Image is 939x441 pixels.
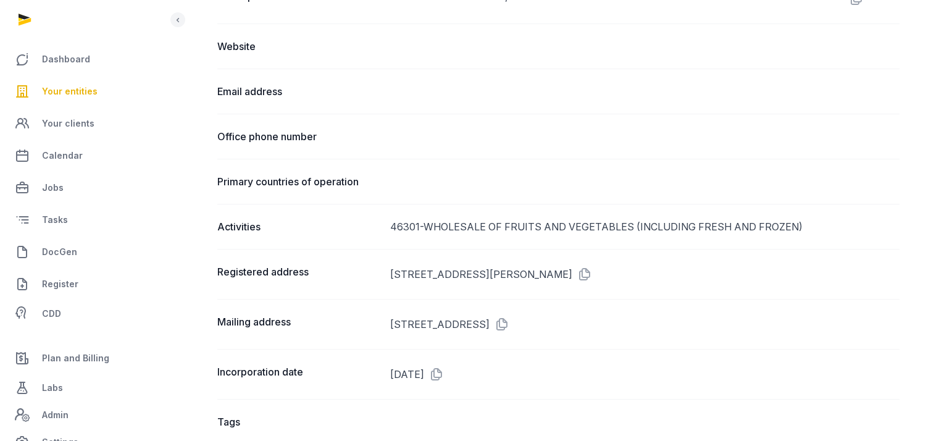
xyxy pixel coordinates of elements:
[217,39,380,54] dt: Website
[10,109,167,138] a: Your clients
[217,414,380,429] dt: Tags
[390,264,899,284] dd: [STREET_ADDRESS][PERSON_NAME]
[390,219,899,234] div: 46301-WHOLESALE OF FRUITS AND VEGETABLES (INCLUDING FRESH AND FROZEN)
[217,84,380,99] dt: Email address
[42,408,69,422] span: Admin
[42,148,83,163] span: Calendar
[42,52,90,67] span: Dashboard
[217,219,380,234] dt: Activities
[10,373,167,403] a: Labs
[42,180,64,195] span: Jobs
[390,364,899,384] dd: [DATE]
[10,44,167,74] a: Dashboard
[42,84,98,99] span: Your entities
[42,351,109,366] span: Plan and Billing
[10,343,167,373] a: Plan and Billing
[390,314,899,334] dd: [STREET_ADDRESS]
[217,364,380,384] dt: Incorporation date
[42,116,94,131] span: Your clients
[42,245,77,259] span: DocGen
[10,205,167,235] a: Tasks
[10,403,167,427] a: Admin
[42,277,78,292] span: Register
[10,141,167,170] a: Calendar
[217,314,380,334] dt: Mailing address
[42,212,68,227] span: Tasks
[42,380,63,395] span: Labs
[10,77,167,106] a: Your entities
[217,174,380,189] dt: Primary countries of operation
[10,173,167,203] a: Jobs
[42,306,61,321] span: CDD
[10,237,167,267] a: DocGen
[10,269,167,299] a: Register
[10,301,167,326] a: CDD
[217,264,380,284] dt: Registered address
[217,129,380,144] dt: Office phone number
